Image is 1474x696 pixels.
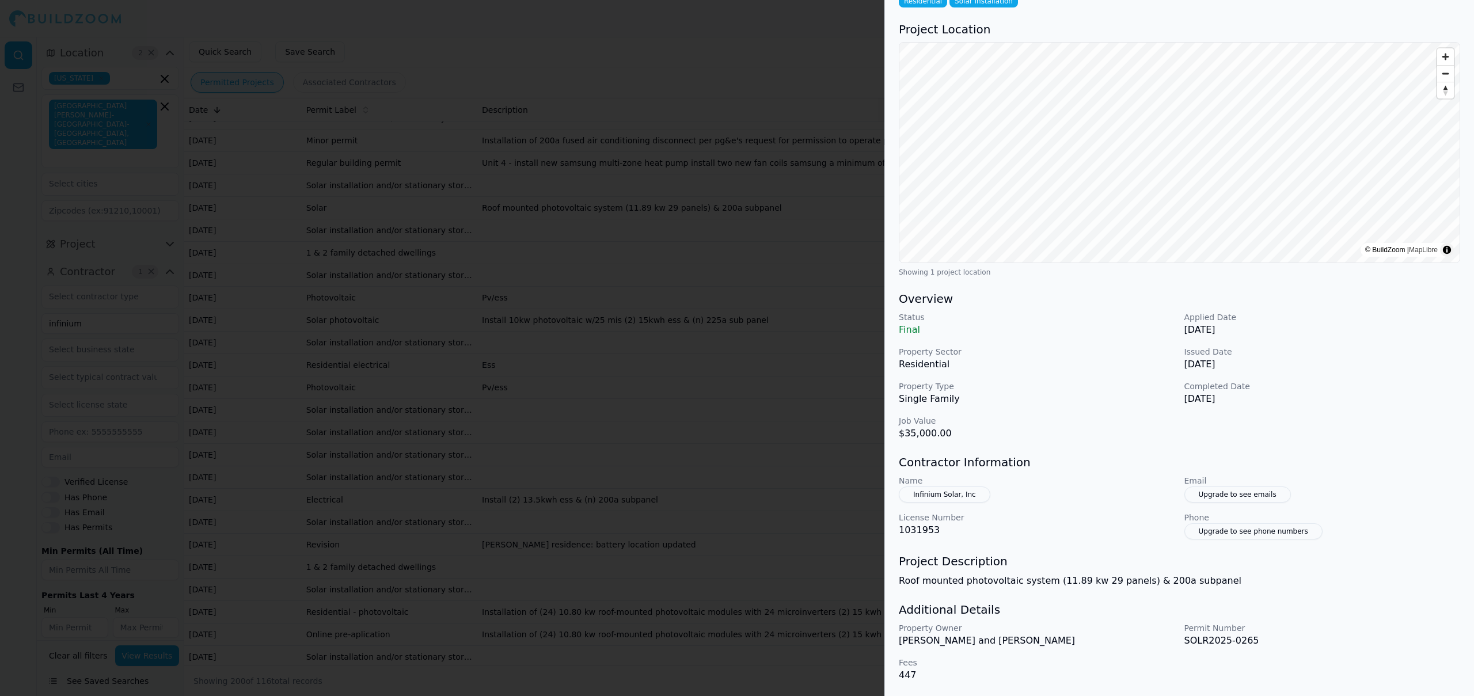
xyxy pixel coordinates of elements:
p: 447 [899,668,1175,682]
h3: Project Description [899,553,1460,569]
p: Issued Date [1184,346,1461,357]
button: Reset bearing to north [1437,82,1454,98]
p: Fees [899,657,1175,668]
p: Completed Date [1184,381,1461,392]
div: © BuildZoom | [1365,244,1438,256]
p: Applied Date [1184,311,1461,323]
p: Property Owner [899,622,1175,634]
p: 1031953 [899,523,1175,537]
button: Zoom in [1437,48,1454,65]
h3: Overview [899,291,1460,307]
canvas: Map [899,43,1460,263]
p: Roof mounted photovoltaic system (11.89 kw 29 panels) & 200a subpanel [899,574,1460,588]
p: [PERSON_NAME] and [PERSON_NAME] [899,634,1175,648]
p: Property Sector [899,346,1175,357]
button: Infinium Solar, Inc [899,486,990,503]
p: Residential [899,357,1175,371]
p: Email [1184,475,1461,486]
a: MapLibre [1409,246,1438,254]
p: Property Type [899,381,1175,392]
h3: Additional Details [899,602,1460,618]
p: [DATE] [1184,392,1461,406]
summary: Toggle attribution [1440,243,1454,257]
p: [DATE] [1184,323,1461,337]
button: Zoom out [1437,65,1454,82]
p: Final [899,323,1175,337]
button: Upgrade to see phone numbers [1184,523,1323,539]
button: Upgrade to see emails [1184,486,1291,503]
p: [DATE] [1184,357,1461,371]
p: $35,000.00 [899,427,1175,440]
p: Job Value [899,415,1175,427]
p: Status [899,311,1175,323]
p: Name [899,475,1175,486]
p: Single Family [899,392,1175,406]
p: License Number [899,512,1175,523]
h3: Contractor Information [899,454,1460,470]
div: Showing 1 project location [899,268,1460,277]
h3: Project Location [899,21,1460,37]
p: SOLR2025-0265 [1184,634,1461,648]
p: Phone [1184,512,1461,523]
p: Permit Number [1184,622,1461,634]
